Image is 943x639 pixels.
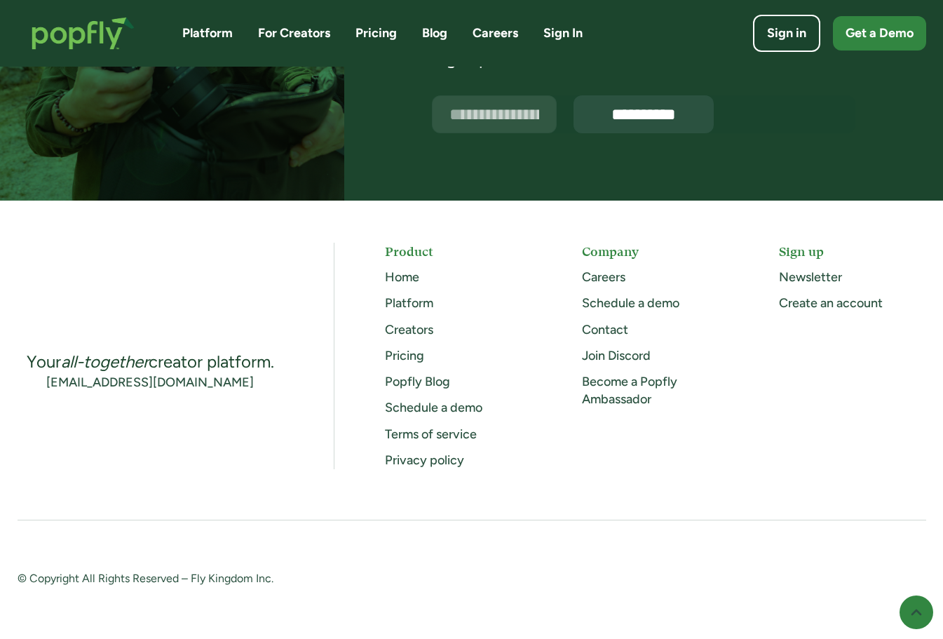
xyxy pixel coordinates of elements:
[767,25,806,42] div: Sign in
[385,374,450,389] a: Popfly Blog
[27,351,274,373] div: Your creator platform.
[543,25,583,42] a: Sign In
[385,322,433,337] a: Creators
[582,243,728,260] h5: Company
[46,374,254,391] a: [EMAIL_ADDRESS][DOMAIN_NAME]
[258,25,330,42] a: For Creators
[18,3,149,64] a: home
[422,25,447,42] a: Blog
[753,15,820,52] a: Sign in
[18,571,447,588] div: © Copyright All Rights Reserved – Fly Kingdom Inc.
[582,269,625,285] a: Careers
[385,295,433,311] a: Platform
[582,348,651,363] a: Join Discord
[182,25,233,42] a: Platform
[779,295,883,311] a: Create an account
[385,400,482,415] a: Schedule a demo
[779,269,842,285] a: Newsletter
[432,95,855,133] form: Email Form
[833,16,926,51] a: Get a Demo
[385,243,531,260] h5: Product
[846,25,914,42] div: Get a Demo
[582,295,679,311] a: Schedule a demo
[385,452,464,468] a: Privacy policy
[473,25,518,42] a: Careers
[385,269,419,285] a: Home
[385,426,477,442] a: Terms of service
[582,322,628,337] a: Contact
[355,25,397,42] a: Pricing
[582,374,677,407] a: Become a Popfly Ambassador
[779,243,925,260] h5: Sign up
[385,348,424,363] a: Pricing
[61,351,149,372] em: all-together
